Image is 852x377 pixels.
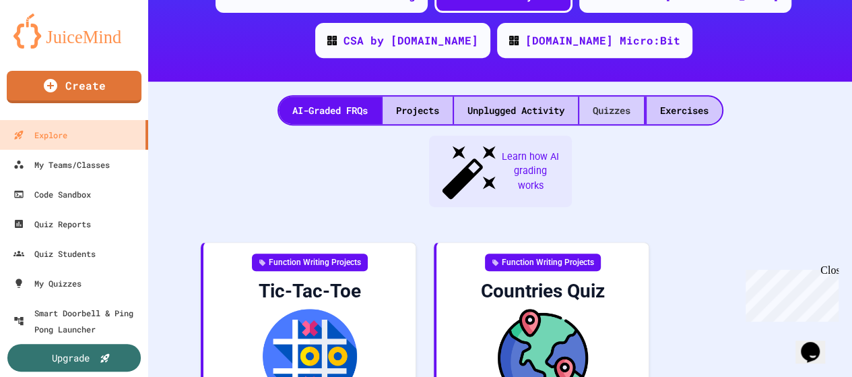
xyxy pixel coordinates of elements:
span: Learn how AI grading works [500,150,561,194]
div: My Quizzes [13,275,81,291]
div: Projects [383,96,453,124]
div: Tic-Tac-Toe [214,279,405,303]
img: CODE_logo_RGB.png [509,36,519,45]
div: Quizzes [579,96,644,124]
div: My Teams/Classes [13,156,110,173]
div: Countries Quiz [447,279,638,303]
div: AI-Graded FRQs [279,96,381,124]
div: Function Writing Projects [252,254,368,271]
div: Exercises [647,96,722,124]
iframe: chat widget [740,264,839,322]
a: Create [7,71,141,103]
div: Function Writing Projects [485,254,601,271]
div: Smart Doorbell & Ping Pong Launcher [13,305,143,337]
img: logo-orange.svg [13,13,135,49]
div: Quiz Reports [13,216,91,232]
div: [DOMAIN_NAME] Micro:Bit [525,32,680,49]
div: Quiz Students [13,245,96,262]
div: CSA by [DOMAIN_NAME] [343,32,478,49]
div: Unplugged Activity [454,96,578,124]
iframe: chat widget [795,323,839,364]
div: Upgrade [52,351,90,365]
div: Chat with us now!Close [5,5,93,86]
div: Code Sandbox [13,186,91,202]
img: CODE_logo_RGB.png [327,36,337,45]
div: Explore [13,127,67,143]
